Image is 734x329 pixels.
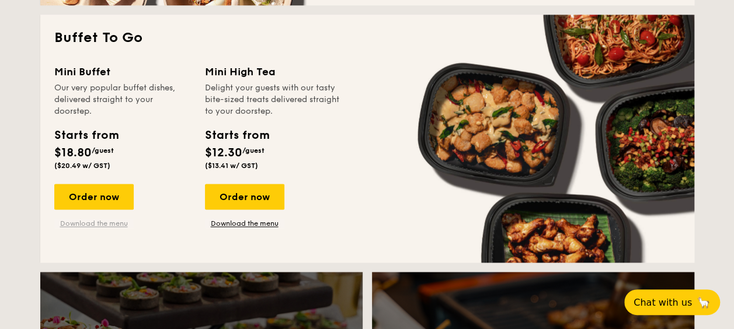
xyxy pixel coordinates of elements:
h2: Buffet To Go [54,29,680,47]
span: ($13.41 w/ GST) [205,162,258,170]
span: Chat with us [634,297,692,308]
a: Download the menu [205,219,284,228]
div: Starts from [205,127,269,144]
span: 🦙 [697,296,711,309]
span: $18.80 [54,146,92,160]
div: Order now [205,184,284,209]
div: Mini Buffet [54,64,191,80]
a: Download the menu [54,219,134,228]
span: ($20.49 w/ GST) [54,162,110,170]
span: /guest [242,146,265,155]
div: Our very popular buffet dishes, delivered straight to your doorstep. [54,82,191,117]
button: Chat with us🦙 [624,289,720,315]
span: $12.30 [205,146,242,160]
div: Delight your guests with our tasty bite-sized treats delivered straight to your doorstep. [205,82,342,117]
span: /guest [92,146,114,155]
div: Mini High Tea [205,64,342,80]
div: Starts from [54,127,118,144]
div: Order now [54,184,134,209]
